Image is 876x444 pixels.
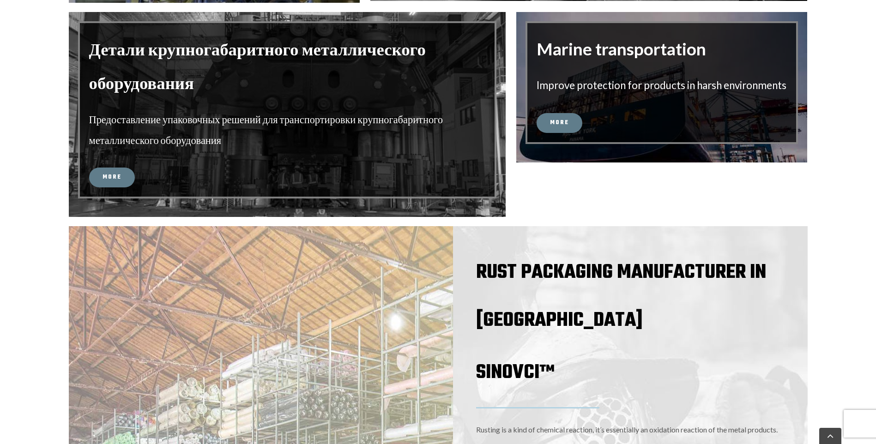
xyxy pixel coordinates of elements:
p: Rusting is a kind of chemical reaction, it’s essentially an oxidation reaction of the metal produ... [476,422,785,437]
span: RUST PACKAGING MANUFACTURER IN [GEOGRAPHIC_DATA] [476,258,766,336]
span: Marine transportation [537,39,706,59]
a: More [89,168,135,187]
span: SINOVCI™ [476,358,555,388]
span: Предоставление упаковочных решений для транспортировки крупногабаритного металлического оборудования [89,113,443,146]
a: More [537,113,582,133]
span: Детали крупногабаритного металлического оборудования [89,39,426,93]
span: Improve protection for products in harsh environments [537,79,786,91]
span: More [550,118,569,127]
span: More [103,173,121,182]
